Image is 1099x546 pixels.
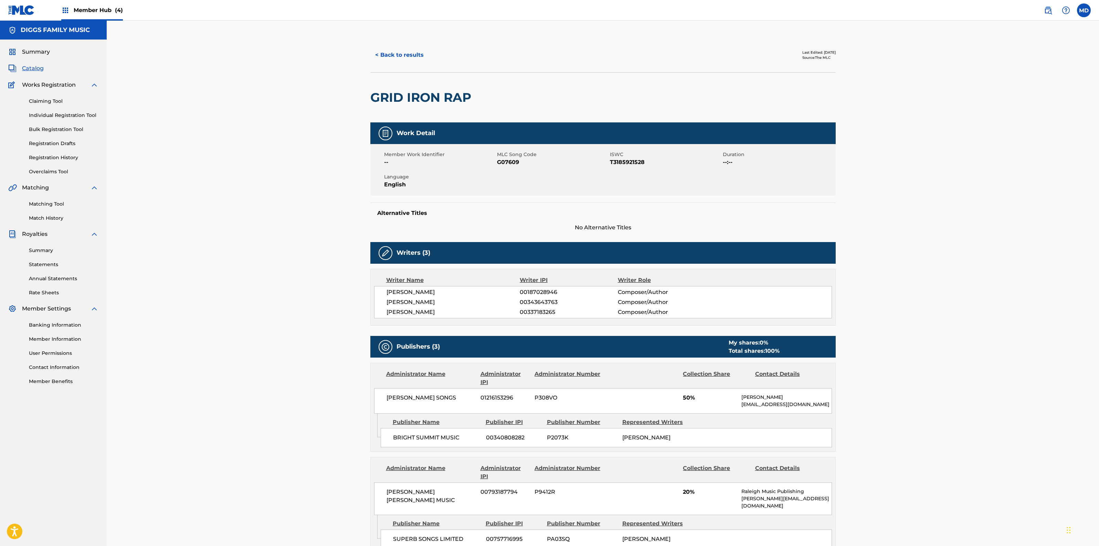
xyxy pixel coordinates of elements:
[22,48,50,56] span: Summary
[377,210,829,217] h5: Alternative Titles
[8,81,17,89] img: Works Registration
[486,434,542,442] span: 00340808282
[384,181,495,189] span: English
[497,158,608,166] span: G07609
[384,173,495,181] span: Language
[1062,6,1070,14] img: help
[1041,3,1055,17] a: Public Search
[386,464,475,481] div: Administrator Name
[22,81,76,89] span: Works Registration
[29,215,98,222] a: Match History
[741,401,831,408] p: [EMAIL_ADDRESS][DOMAIN_NAME]
[8,184,17,192] img: Matching
[74,6,123,14] span: Member Hub
[90,81,98,89] img: expand
[393,434,481,442] span: BRIGHT SUMMIT MUSIC
[480,370,529,386] div: Administrator IPI
[1080,392,1099,448] iframe: Resource Center
[29,98,98,105] a: Claiming Tool
[381,129,390,138] img: Work Detail
[29,140,98,147] a: Registration Drafts
[397,343,440,351] h5: Publishers (3)
[29,364,98,371] a: Contact Information
[622,536,670,542] span: [PERSON_NAME]
[8,26,17,34] img: Accounts
[755,370,822,386] div: Contact Details
[480,488,529,496] span: 00793187794
[765,348,780,354] span: 100 %
[547,535,617,543] span: PA03SQ
[386,276,520,284] div: Writer Name
[29,247,98,254] a: Summary
[386,370,475,386] div: Administrator Name
[622,520,693,528] div: Represented Writers
[29,154,98,161] a: Registration History
[480,464,529,481] div: Administrator IPI
[8,305,17,313] img: Member Settings
[723,151,834,158] span: Duration
[8,48,17,56] img: Summary
[535,370,601,386] div: Administrator Number
[497,151,608,158] span: MLC Song Code
[802,50,836,55] div: Last Edited: [DATE]
[520,288,617,296] span: 00187028946
[29,378,98,385] a: Member Benefits
[618,288,707,296] span: Composer/Author
[397,249,430,257] h5: Writers (3)
[741,488,831,495] p: Raleigh Music Publishing
[387,298,520,306] span: [PERSON_NAME]
[622,434,670,441] span: [PERSON_NAME]
[547,520,617,528] div: Publisher Number
[22,305,71,313] span: Member Settings
[381,343,390,351] img: Publishers
[8,64,17,73] img: Catalog
[393,520,480,528] div: Publisher Name
[61,6,70,14] img: Top Rightsholders
[29,112,98,119] a: Individual Registration Tool
[1065,513,1099,546] iframe: Chat Widget
[90,305,98,313] img: expand
[683,394,736,402] span: 50%
[535,488,601,496] span: P9412R
[1059,3,1073,17] div: Help
[729,347,780,355] div: Total shares:
[387,394,476,402] span: [PERSON_NAME] SONGS
[618,276,707,284] div: Writer Role
[723,158,834,166] span: --:--
[8,230,17,238] img: Royalties
[370,223,836,232] span: No Alternative Titles
[387,308,520,316] span: [PERSON_NAME]
[29,289,98,296] a: Rate Sheets
[486,520,542,528] div: Publisher IPI
[90,230,98,238] img: expand
[760,339,768,346] span: 0 %
[22,64,44,73] span: Catalog
[29,261,98,268] a: Statements
[370,46,429,64] button: < Back to results
[755,464,822,481] div: Contact Details
[520,298,617,306] span: 00343643763
[486,418,542,426] div: Publisher IPI
[618,298,707,306] span: Composer/Author
[741,495,831,510] p: [PERSON_NAME][EMAIL_ADDRESS][DOMAIN_NAME]
[622,418,693,426] div: Represented Writers
[547,418,617,426] div: Publisher Number
[486,535,542,543] span: 00757716995
[520,308,617,316] span: 00337183265
[547,434,617,442] span: P2073K
[520,276,618,284] div: Writer IPI
[618,308,707,316] span: Composer/Author
[387,288,520,296] span: [PERSON_NAME]
[29,336,98,343] a: Member Information
[29,200,98,208] a: Matching Tool
[683,464,750,481] div: Collection Share
[29,321,98,329] a: Banking Information
[29,350,98,357] a: User Permissions
[1077,3,1091,17] div: User Menu
[29,126,98,133] a: Bulk Registration Tool
[535,394,601,402] span: P308VO
[8,64,44,73] a: CatalogCatalog
[397,129,435,137] h5: Work Detail
[1044,6,1052,14] img: search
